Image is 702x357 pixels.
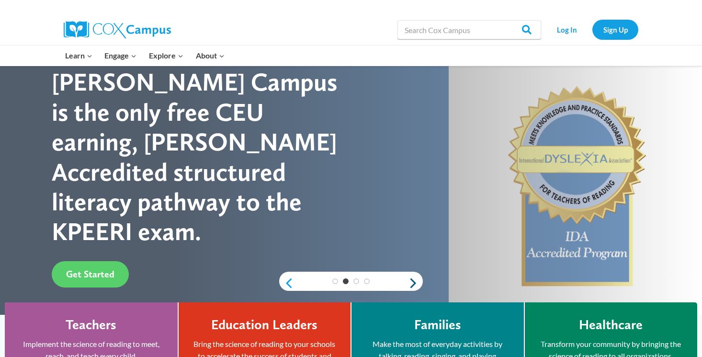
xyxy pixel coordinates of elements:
[353,278,359,284] a: 3
[52,67,351,246] div: [PERSON_NAME] Campus is the only free CEU earning, [PERSON_NAME] Accredited structured literacy p...
[99,46,143,66] button: Child menu of Engage
[364,278,370,284] a: 4
[66,268,114,280] span: Get Started
[408,277,423,289] a: next
[52,261,129,288] a: Get Started
[279,274,423,293] div: content slider buttons
[143,46,190,66] button: Child menu of Explore
[190,46,231,66] button: Child menu of About
[414,317,461,333] h4: Families
[64,21,171,38] img: Cox Campus
[211,317,317,333] h4: Education Leaders
[592,20,638,39] a: Sign Up
[546,20,588,39] a: Log In
[279,277,294,289] a: previous
[66,317,116,333] h4: Teachers
[59,46,99,66] button: Child menu of Learn
[579,317,643,333] h4: Healthcare
[343,278,349,284] a: 2
[332,278,338,284] a: 1
[59,46,230,66] nav: Primary Navigation
[397,20,541,39] input: Search Cox Campus
[546,20,638,39] nav: Secondary Navigation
